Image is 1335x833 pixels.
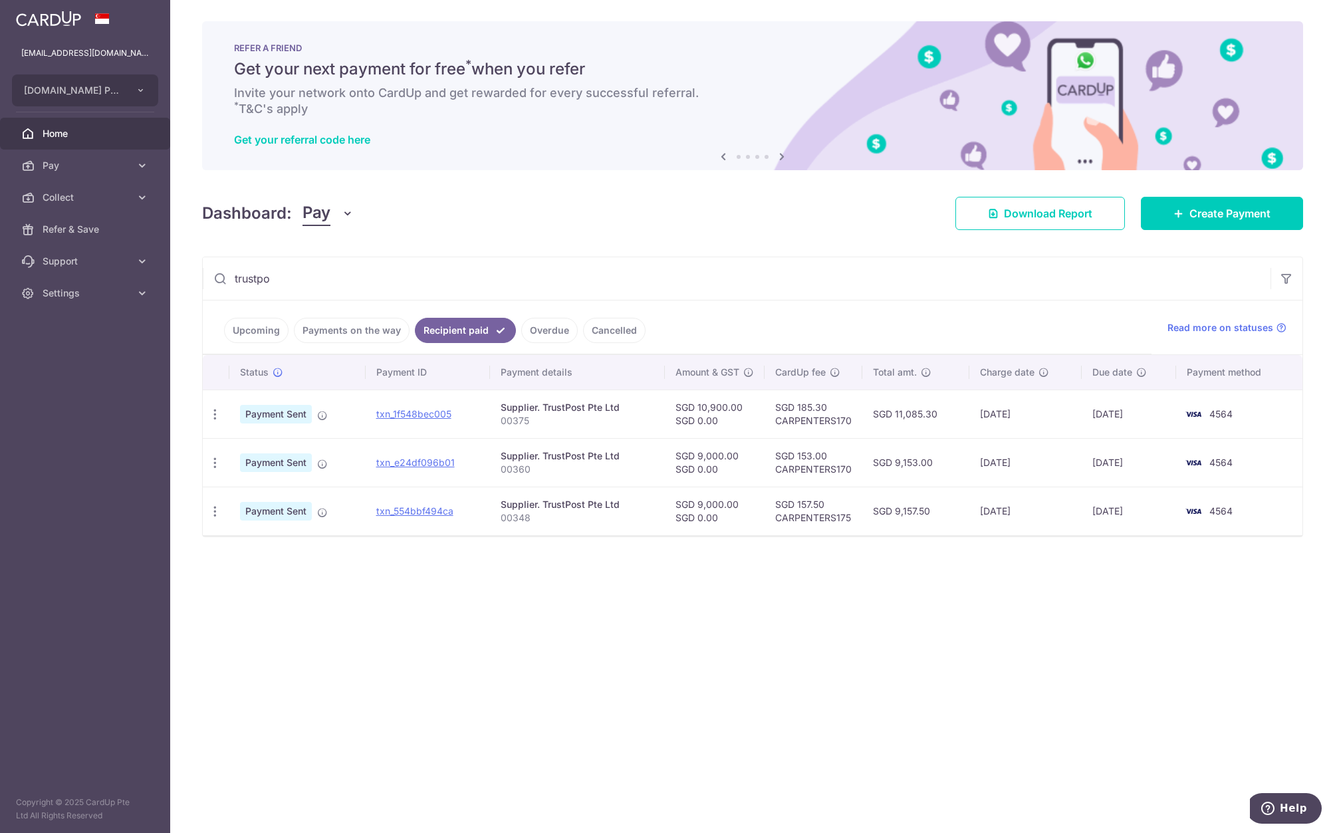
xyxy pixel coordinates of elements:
[675,366,739,379] span: Amount & GST
[1141,197,1303,230] a: Create Payment
[862,390,969,438] td: SGD 11,085.30
[234,133,370,146] a: Get your referral code here
[665,487,765,535] td: SGD 9,000.00 SGD 0.00
[501,449,654,463] div: Supplier. TrustPost Pte Ltd
[224,318,289,343] a: Upcoming
[1004,205,1092,221] span: Download Report
[43,191,130,204] span: Collect
[862,438,969,487] td: SGD 9,153.00
[240,453,312,472] span: Payment Sent
[765,438,862,487] td: SGD 153.00 CARPENTERS170
[43,127,130,140] span: Home
[765,487,862,535] td: SGD 157.50 CARPENTERS175
[1176,355,1302,390] th: Payment method
[665,390,765,438] td: SGD 10,900.00 SGD 0.00
[1250,793,1322,826] iframe: Opens a widget where you can find more information
[43,255,130,268] span: Support
[303,201,330,226] span: Pay
[376,408,451,419] a: txn_1f548bec005
[240,366,269,379] span: Status
[969,438,1082,487] td: [DATE]
[501,498,654,511] div: Supplier. TrustPost Pte Ltd
[1209,505,1233,517] span: 4564
[43,223,130,236] span: Refer & Save
[862,487,969,535] td: SGD 9,157.50
[1082,390,1176,438] td: [DATE]
[980,366,1034,379] span: Charge date
[1180,503,1207,519] img: Bank Card
[43,287,130,300] span: Settings
[490,355,665,390] th: Payment details
[415,318,516,343] a: Recipient paid
[521,318,578,343] a: Overdue
[24,84,122,97] span: [DOMAIN_NAME] PTE. LTD.
[240,405,312,423] span: Payment Sent
[969,390,1082,438] td: [DATE]
[955,197,1125,230] a: Download Report
[12,74,158,106] button: [DOMAIN_NAME] PTE. LTD.
[202,201,292,225] h4: Dashboard:
[376,505,453,517] a: txn_554bbf494ca
[501,414,654,427] p: 00375
[969,487,1082,535] td: [DATE]
[1082,487,1176,535] td: [DATE]
[203,257,1271,300] input: Search by recipient name, payment id or reference
[366,355,490,390] th: Payment ID
[16,11,81,27] img: CardUp
[240,502,312,521] span: Payment Sent
[501,401,654,414] div: Supplier. TrustPost Pte Ltd
[294,318,410,343] a: Payments on the way
[1180,406,1207,422] img: Bank Card
[376,457,455,468] a: txn_e24df096b01
[234,59,1271,80] h5: Get your next payment for free when you refer
[1167,321,1273,334] span: Read more on statuses
[775,366,826,379] span: CardUp fee
[765,390,862,438] td: SGD 185.30 CARPENTERS170
[501,511,654,525] p: 00348
[1082,438,1176,487] td: [DATE]
[1209,457,1233,468] span: 4564
[1167,321,1286,334] a: Read more on statuses
[873,366,917,379] span: Total amt.
[303,201,354,226] button: Pay
[583,318,646,343] a: Cancelled
[21,47,149,60] p: [EMAIL_ADDRESS][DOMAIN_NAME]
[1092,366,1132,379] span: Due date
[43,159,130,172] span: Pay
[1180,455,1207,471] img: Bank Card
[234,85,1271,117] h6: Invite your network onto CardUp and get rewarded for every successful referral. T&C's apply
[202,21,1303,170] img: RAF banner
[1209,408,1233,419] span: 4564
[665,438,765,487] td: SGD 9,000.00 SGD 0.00
[1189,205,1271,221] span: Create Payment
[234,43,1271,53] p: REFER A FRIEND
[501,463,654,476] p: 00360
